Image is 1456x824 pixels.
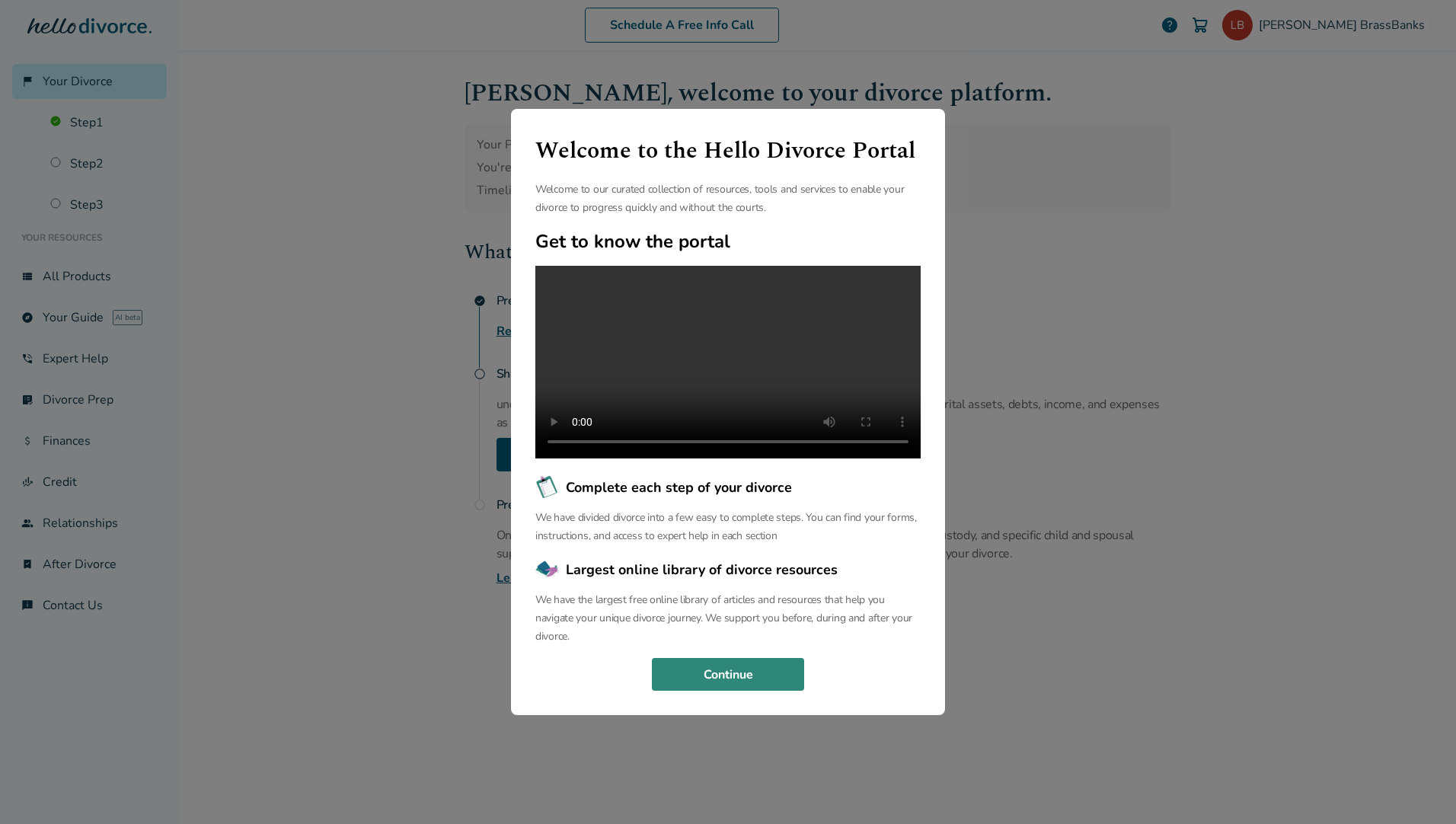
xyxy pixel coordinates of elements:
[535,591,921,646] p: We have the largest free online library of articles and resources that help you navigate your uni...
[535,557,560,582] img: Largest online library of divorce resources
[535,133,921,168] h1: Welcome to the Hello Divorce Portal
[535,475,560,500] img: Complete each step of your divorce
[535,229,921,254] h2: Get to know the portal
[652,658,804,691] button: Continue
[535,180,921,217] p: Welcome to our curated collection of resources, tools and services to enable your divorce to prog...
[566,560,838,580] span: Largest online library of divorce resources
[1380,751,1456,824] iframe: Chat Widget
[535,509,921,545] p: We have divided divorce into a few easy to complete steps. You can find your forms, instructions,...
[566,477,792,497] span: Complete each step of your divorce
